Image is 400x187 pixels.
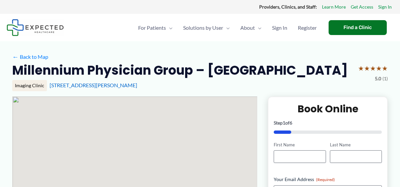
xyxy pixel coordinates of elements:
[382,62,388,74] span: ★
[255,16,261,39] span: Menu Toggle
[316,177,335,182] span: (Required)
[240,16,255,39] span: About
[376,62,382,74] span: ★
[358,62,364,74] span: ★
[378,3,392,11] a: Sign In
[166,16,173,39] span: Menu Toggle
[259,4,317,10] strong: Providers, Clinics, and Staff:
[274,102,382,115] h2: Book Online
[351,3,373,11] a: Get Access
[274,121,382,125] p: Step of
[235,16,267,39] a: AboutMenu Toggle
[183,16,223,39] span: Solutions by User
[330,142,382,148] label: Last Name
[223,16,230,39] span: Menu Toggle
[370,62,376,74] span: ★
[329,20,387,35] a: Find a Clinic
[293,16,322,39] a: Register
[12,80,47,91] div: Imaging Clinic
[375,74,381,83] span: 5.0
[178,16,235,39] a: Solutions by UserMenu Toggle
[133,16,322,39] nav: Primary Site Navigation
[274,176,382,183] label: Your Email Address
[322,3,346,11] a: Learn More
[133,16,178,39] a: For PatientsMenu Toggle
[298,16,317,39] span: Register
[382,74,388,83] span: (1)
[12,54,19,60] span: ←
[50,82,137,88] a: [STREET_ADDRESS][PERSON_NAME]
[12,62,348,78] h2: Millennium Physician Group – [GEOGRAPHIC_DATA]
[7,19,64,36] img: Expected Healthcare Logo - side, dark font, small
[283,120,285,126] span: 1
[274,142,326,148] label: First Name
[138,16,166,39] span: For Patients
[290,120,292,126] span: 6
[364,62,370,74] span: ★
[12,52,48,62] a: ←Back to Map
[267,16,293,39] a: Sign In
[272,16,287,39] span: Sign In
